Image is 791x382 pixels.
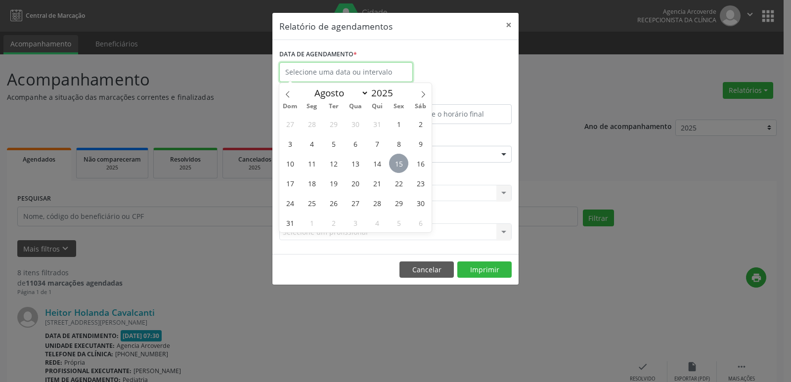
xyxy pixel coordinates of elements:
[309,86,369,100] select: Month
[279,62,413,82] input: Selecione uma data ou intervalo
[411,193,430,212] span: Agosto 30, 2025
[346,134,365,153] span: Agosto 6, 2025
[280,173,300,193] span: Agosto 17, 2025
[389,173,408,193] span: Agosto 22, 2025
[302,134,321,153] span: Agosto 4, 2025
[324,173,343,193] span: Agosto 19, 2025
[411,173,430,193] span: Agosto 23, 2025
[279,47,357,62] label: DATA DE AGENDAMENTO
[457,261,512,278] button: Imprimir
[346,193,365,212] span: Agosto 27, 2025
[388,103,410,110] span: Sex
[399,261,454,278] button: Cancelar
[367,193,387,212] span: Agosto 28, 2025
[279,103,301,110] span: Dom
[367,173,387,193] span: Agosto 21, 2025
[389,114,408,133] span: Agosto 1, 2025
[324,134,343,153] span: Agosto 5, 2025
[280,134,300,153] span: Agosto 3, 2025
[398,89,512,104] label: ATÉ
[279,20,393,33] h5: Relatório de agendamentos
[366,103,388,110] span: Qui
[302,213,321,232] span: Setembro 1, 2025
[389,193,408,212] span: Agosto 29, 2025
[367,134,387,153] span: Agosto 7, 2025
[411,134,430,153] span: Agosto 9, 2025
[346,213,365,232] span: Setembro 3, 2025
[369,86,401,99] input: Year
[302,173,321,193] span: Agosto 18, 2025
[398,104,512,124] input: Selecione o horário final
[367,213,387,232] span: Setembro 4, 2025
[324,114,343,133] span: Julho 29, 2025
[346,154,365,173] span: Agosto 13, 2025
[345,103,366,110] span: Qua
[389,213,408,232] span: Setembro 5, 2025
[367,154,387,173] span: Agosto 14, 2025
[346,114,365,133] span: Julho 30, 2025
[302,114,321,133] span: Julho 28, 2025
[410,103,432,110] span: Sáb
[324,213,343,232] span: Setembro 2, 2025
[280,154,300,173] span: Agosto 10, 2025
[302,154,321,173] span: Agosto 11, 2025
[280,213,300,232] span: Agosto 31, 2025
[499,13,519,37] button: Close
[323,103,345,110] span: Ter
[367,114,387,133] span: Julho 31, 2025
[324,193,343,212] span: Agosto 26, 2025
[411,154,430,173] span: Agosto 16, 2025
[346,173,365,193] span: Agosto 20, 2025
[389,154,408,173] span: Agosto 15, 2025
[389,134,408,153] span: Agosto 8, 2025
[280,114,300,133] span: Julho 27, 2025
[324,154,343,173] span: Agosto 12, 2025
[302,193,321,212] span: Agosto 25, 2025
[301,103,323,110] span: Seg
[280,193,300,212] span: Agosto 24, 2025
[411,114,430,133] span: Agosto 2, 2025
[411,213,430,232] span: Setembro 6, 2025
